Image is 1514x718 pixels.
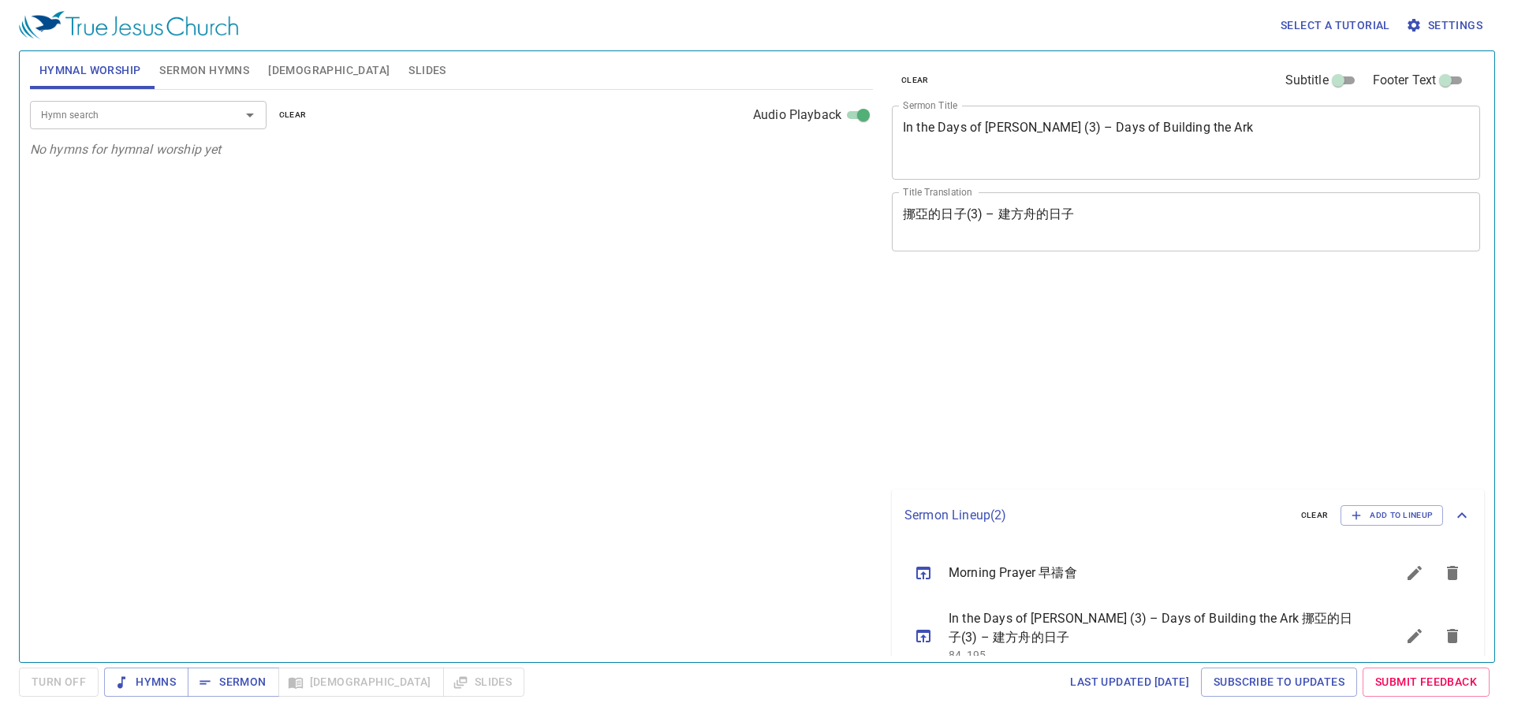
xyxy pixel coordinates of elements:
[1281,16,1390,35] span: Select a tutorial
[239,104,261,126] button: Open
[268,61,390,80] span: [DEMOGRAPHIC_DATA]
[1403,11,1489,40] button: Settings
[200,672,266,692] span: Sermon
[1201,668,1357,697] a: Subscribe to Updates
[19,11,238,39] img: True Jesus Church
[1070,672,1189,692] span: Last updated [DATE]
[408,61,446,80] span: Slides
[270,106,316,125] button: clear
[39,61,141,80] span: Hymnal Worship
[1341,505,1443,526] button: Add to Lineup
[1214,672,1344,692] span: Subscribe to Updates
[949,609,1358,647] span: In the Days of [PERSON_NAME] (3) – Days of Building the Ark 挪亞的日子(3) – 建方舟的日子
[1363,668,1490,697] a: Submit Feedback
[188,668,278,697] button: Sermon
[753,106,841,125] span: Audio Playback
[1285,71,1329,90] span: Subtitle
[949,564,1358,582] span: Morning Prayer 早禱會
[901,73,929,87] span: clear
[1351,508,1433,523] span: Add to Lineup
[104,668,188,697] button: Hymns
[903,206,1469,236] textarea: 挪亞的日子(3) – 建方舟的日子
[1409,16,1482,35] span: Settings
[949,647,1358,663] p: 84, 195
[1292,506,1338,525] button: clear
[904,506,1288,525] p: Sermon Lineup ( 2 )
[903,120,1469,165] textarea: In the Days of [PERSON_NAME] (3) – Days of Building the Ark
[892,541,1484,680] ul: sermon lineup list
[892,71,938,90] button: clear
[886,268,1364,483] iframe: from-child
[1375,672,1477,692] span: Submit Feedback
[117,672,176,692] span: Hymns
[1064,668,1195,697] a: Last updated [DATE]
[892,489,1484,541] div: Sermon Lineup(2)clearAdd to Lineup
[1274,11,1397,40] button: Select a tutorial
[1301,508,1329,523] span: clear
[1373,71,1437,90] span: Footer Text
[30,142,222,157] i: No hymns for hymnal worship yet
[159,61,249,80] span: Sermon Hymns
[279,108,307,122] span: clear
